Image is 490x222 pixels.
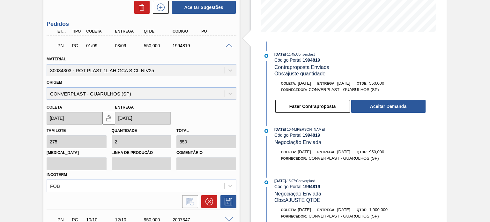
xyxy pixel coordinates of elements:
[317,81,336,85] span: Entrega:
[176,128,189,133] label: Total
[274,65,330,70] span: Contraproposta Enviada
[217,195,236,208] div: Salvar Pedido
[115,112,171,125] input: dd/mm/yyyy
[264,54,268,58] img: atual
[200,29,231,34] div: PO
[274,57,426,63] div: Código Portal:
[131,1,150,14] div: Excluir Sugestões
[112,128,137,133] label: Quantidade
[274,179,286,183] span: [DATE]
[281,157,307,160] span: Fornecedor:
[171,29,203,34] div: Código
[274,133,426,138] div: Código Portal:
[295,127,325,131] span: : [PERSON_NAME]
[176,148,236,157] label: Comentário
[308,87,379,92] span: CONVERPLAST - GUARULHOS (SP)
[169,0,236,14] div: Aceitar Sugestões
[47,57,66,61] label: Material
[286,53,295,56] span: - 11:45
[172,1,236,14] button: Aceitar Sugestões
[264,180,268,184] img: atual
[274,127,286,131] span: [DATE]
[274,52,286,56] span: [DATE]
[47,148,106,157] label: [MEDICAL_DATA]
[357,81,367,85] span: Qtde:
[70,43,85,48] div: Pedido de Compra
[112,148,171,157] label: Linha de Produção
[274,197,320,203] span: Obs: AJUSTE QTDE
[337,81,350,86] span: [DATE]
[114,43,145,48] div: 03/09/2025
[274,191,321,196] span: Negociação Enviada
[171,43,203,48] div: 1994819
[286,179,295,183] span: - 15:07
[150,1,169,14] div: Nova sugestão
[47,80,62,85] label: Origem
[281,81,296,85] span: Coleta:
[275,100,350,113] button: Fazer Contraproposta
[357,150,367,154] span: Qtde:
[47,172,67,177] label: Incoterm
[303,184,320,189] strong: 1994819
[295,52,315,56] span: : Converplast
[142,29,174,34] div: Qtde
[85,43,116,48] div: 01/09/2025
[47,128,66,133] label: Tam lote
[179,195,198,208] div: Informar alteração no pedido
[142,43,174,48] div: 550,000
[56,29,70,34] div: Etapa
[298,81,311,86] span: [DATE]
[57,43,69,48] p: PN
[351,100,426,113] button: Aceitar Demanda
[70,29,85,34] div: Tipo
[286,128,295,131] span: - 10:44
[47,112,102,125] input: dd/mm/yyyy
[369,149,384,154] span: 950,000
[115,105,134,110] label: Entrega
[274,184,426,189] div: Código Portal:
[369,207,388,212] span: 1.900,000
[303,133,320,138] strong: 1994819
[264,129,268,133] img: atual
[274,71,325,76] span: Obs: ajuste quantidade
[102,112,115,125] button: locked
[198,195,217,208] div: Cancelar pedido
[56,39,70,53] div: Pedido em Negociação
[281,214,307,218] span: Fornecedor:
[298,207,311,212] span: [DATE]
[114,29,145,34] div: Entrega
[281,88,307,92] span: Fornecedor:
[298,149,311,154] span: [DATE]
[85,29,116,34] div: Coleta
[281,150,296,154] span: Coleta:
[295,179,315,183] span: : Converplast
[274,140,321,145] span: Negociação Enviada
[369,81,384,86] span: 550,000
[337,149,350,154] span: [DATE]
[308,214,379,218] span: CONVERPLAST - GUARULHOS (SP)
[317,150,336,154] span: Entrega:
[105,114,113,122] img: locked
[317,208,336,212] span: Entrega:
[357,208,367,212] span: Qtde:
[50,183,60,188] div: FOB
[47,105,62,110] label: Coleta
[337,207,350,212] span: [DATE]
[303,57,320,63] strong: 1994819
[308,156,379,161] span: CONVERPLAST - GUARULHOS (SP)
[47,21,236,27] h3: Pedidos
[281,208,296,212] span: Coleta:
